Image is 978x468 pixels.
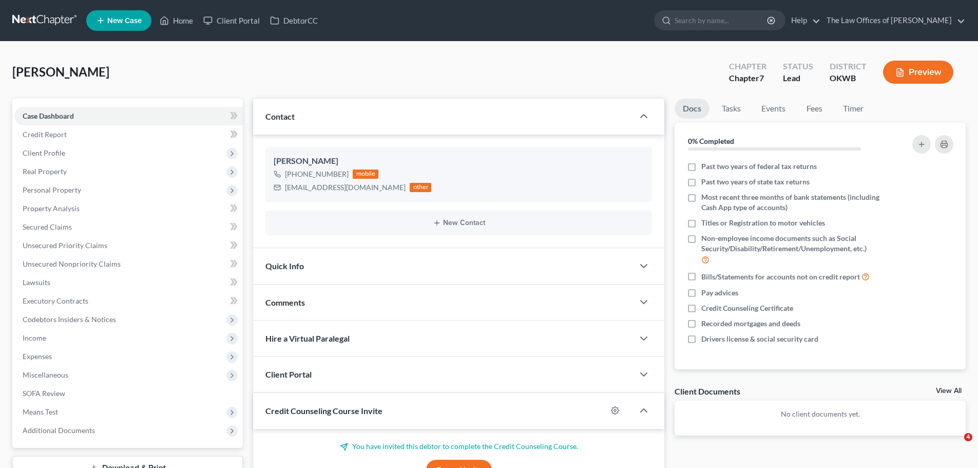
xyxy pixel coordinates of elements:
[23,315,116,324] span: Codebtors Insiders & Notices
[701,303,793,313] span: Credit Counseling Certificate
[23,278,50,287] span: Lawsuits
[830,72,867,84] div: OKWB
[14,199,243,218] a: Property Analysis
[23,389,65,398] span: SOFA Review
[701,334,818,344] span: Drivers license & social security card
[23,296,88,305] span: Executory Contracts
[285,182,406,193] div: [EMAIL_ADDRESS][DOMAIN_NAME]
[265,11,323,30] a: DebtorCC
[753,99,794,119] a: Events
[701,177,810,187] span: Past two years of state tax returns
[14,292,243,310] a: Executory Contracts
[274,219,644,227] button: New Contact
[883,61,953,84] button: Preview
[23,407,58,416] span: Means Test
[783,61,813,72] div: Status
[688,137,734,145] strong: 0% Completed
[265,261,304,271] span: Quick Info
[714,99,749,119] a: Tasks
[265,369,312,379] span: Client Portal
[683,409,957,419] p: No client documents yet.
[23,370,68,379] span: Miscellaneous
[701,161,817,172] span: Past two years of federal tax returns
[943,433,968,458] iframe: Intercom live chat
[783,72,813,84] div: Lead
[353,170,378,179] div: mobile
[14,125,243,144] a: Credit Report
[198,11,265,30] a: Client Portal
[729,61,766,72] div: Chapter
[759,73,764,83] span: 7
[14,218,243,236] a: Secured Claims
[675,11,769,30] input: Search by name...
[285,169,349,179] div: [PHONE_NUMBER]
[701,218,825,228] span: Titles or Registration to motor vehicles
[729,72,766,84] div: Chapter
[14,255,243,273] a: Unsecured Nonpriority Claims
[23,333,46,342] span: Income
[14,273,243,292] a: Lawsuits
[274,155,644,167] div: [PERSON_NAME]
[798,99,831,119] a: Fees
[675,386,740,397] div: Client Documents
[701,233,884,254] span: Non-employee income documents such as Social Security/Disability/Retirement/Unemployment, etc.)
[12,64,109,79] span: [PERSON_NAME]
[821,11,965,30] a: The Law Offices of [PERSON_NAME]
[14,384,243,403] a: SOFA Review
[701,192,884,213] span: Most recent three months of bank statements (including Cash App type of accounts)
[964,433,972,441] span: 4
[675,99,709,119] a: Docs
[265,333,350,343] span: Hire a Virtual Paralegal
[265,297,305,307] span: Comments
[701,319,800,329] span: Recorded mortgages and deeds
[786,11,820,30] a: Help
[23,148,65,157] span: Client Profile
[23,167,67,176] span: Real Property
[830,61,867,72] div: District
[701,272,860,282] span: Bills/Statements for accounts not on credit report
[14,236,243,255] a: Unsecured Priority Claims
[23,259,121,268] span: Unsecured Nonpriority Claims
[23,222,72,231] span: Secured Claims
[23,426,95,435] span: Additional Documents
[265,111,295,121] span: Contact
[23,130,67,139] span: Credit Report
[265,406,382,416] span: Credit Counseling Course Invite
[265,441,652,452] p: You have invited this debtor to complete the Credit Counseling Course.
[23,241,107,250] span: Unsecured Priority Claims
[410,183,431,192] div: other
[155,11,198,30] a: Home
[23,111,74,120] span: Case Dashboard
[701,288,738,298] span: Pay advices
[23,352,52,361] span: Expenses
[936,387,962,395] a: View All
[14,107,243,125] a: Case Dashboard
[23,204,80,213] span: Property Analysis
[107,17,142,25] span: New Case
[835,99,872,119] a: Timer
[23,185,81,194] span: Personal Property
